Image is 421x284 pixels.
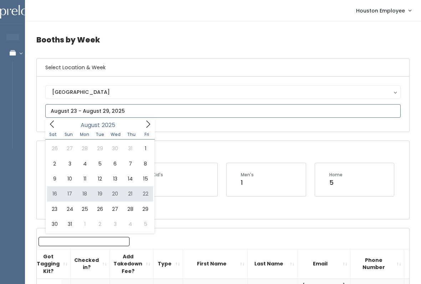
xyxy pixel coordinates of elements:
span: August 23, 2025 [47,202,62,217]
span: August 1, 2025 [138,141,153,156]
span: August 4, 2025 [77,156,92,171]
span: Fri [139,132,155,137]
span: September 1, 2025 [77,217,92,232]
span: August 9, 2025 [47,171,62,186]
span: August 14, 2025 [123,171,138,186]
span: August 26, 2025 [92,202,107,217]
span: August 17, 2025 [62,186,77,201]
span: July 28, 2025 [77,141,92,156]
span: Mon [77,132,92,137]
div: 5 [329,178,343,187]
th: Last Name: activate to sort column ascending [248,249,298,279]
span: July 31, 2025 [123,141,138,156]
th: Email: activate to sort column ascending [298,249,350,279]
span: August 11, 2025 [77,171,92,186]
th: Phone Number: activate to sort column ascending [350,249,404,279]
a: Houston Employee [349,3,418,18]
span: August 19, 2025 [92,186,107,201]
div: 1 [153,178,163,187]
span: August 20, 2025 [108,186,123,201]
span: September 2, 2025 [92,217,107,232]
th: Got Tagging Kit?: activate to sort column ascending [33,249,71,279]
span: July 29, 2025 [92,141,107,156]
span: September 5, 2025 [138,217,153,232]
label: Search: [12,237,130,246]
h6: Select Location & Week [37,59,409,77]
span: Tue [92,132,108,137]
div: Home [329,172,343,178]
span: August 3, 2025 [62,156,77,171]
div: Men's [241,172,254,178]
span: August 22, 2025 [138,186,153,201]
span: August 16, 2025 [47,186,62,201]
span: August 13, 2025 [108,171,123,186]
th: Checked in?: activate to sort column ascending [71,249,110,279]
span: August 30, 2025 [47,217,62,232]
span: August 31, 2025 [62,217,77,232]
span: August 15, 2025 [138,171,153,186]
span: August 21, 2025 [123,186,138,201]
span: Thu [123,132,139,137]
th: Type: activate to sort column ascending [153,249,183,279]
span: July 26, 2025 [47,141,62,156]
span: Sun [61,132,77,137]
span: August 29, 2025 [138,202,153,217]
span: August 18, 2025 [77,186,92,201]
span: August 7, 2025 [123,156,138,171]
span: August 6, 2025 [108,156,123,171]
div: Kid's [153,172,163,178]
span: August [81,122,100,128]
span: Wed [108,132,123,137]
span: September 4, 2025 [123,217,138,232]
button: [GEOGRAPHIC_DATA] [45,85,401,99]
span: September 3, 2025 [108,217,123,232]
input: Search: [39,237,130,246]
span: August 2, 2025 [47,156,62,171]
th: First Name: activate to sort column ascending [183,249,248,279]
span: August 5, 2025 [92,156,107,171]
div: 1 [241,178,254,187]
span: August 28, 2025 [123,202,138,217]
span: Sat [45,132,61,137]
span: August 25, 2025 [77,202,92,217]
span: July 30, 2025 [108,141,123,156]
th: Add Takedown Fee?: activate to sort column ascending [110,249,153,279]
span: July 27, 2025 [62,141,77,156]
span: August 8, 2025 [138,156,153,171]
span: August 24, 2025 [62,202,77,217]
div: [GEOGRAPHIC_DATA] [52,88,394,96]
span: Houston Employee [356,7,405,15]
span: August 27, 2025 [108,202,123,217]
span: August 12, 2025 [92,171,107,186]
h4: Booths by Week [36,30,410,50]
input: August 23 - August 29, 2025 [45,104,401,118]
input: Year [100,121,121,130]
span: August 10, 2025 [62,171,77,186]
